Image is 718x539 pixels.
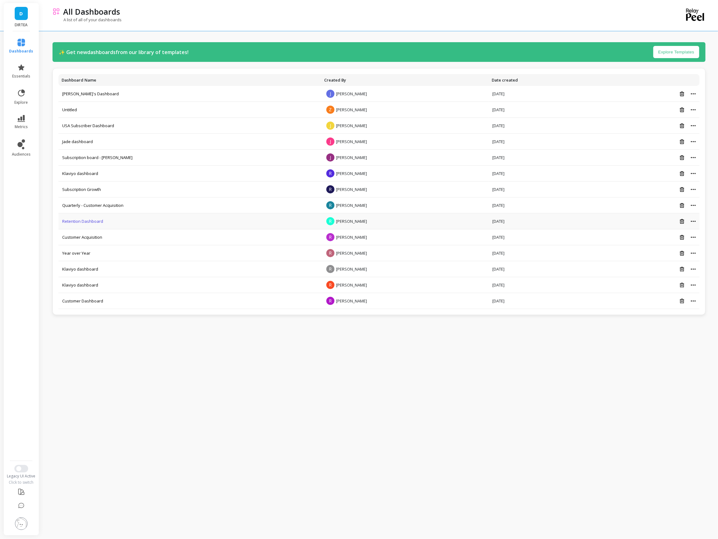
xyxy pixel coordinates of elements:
img: header icon [53,8,60,15]
span: essentials [12,74,30,79]
p: All Dashboards [63,6,120,17]
th: Toggle SortBy [489,74,598,86]
span: dashboards [9,49,33,54]
span: R [326,265,334,273]
a: Untitled [62,107,77,112]
span: R [326,281,334,289]
td: [DATE] [489,245,598,261]
a: Quarterly - Customer Acquisition [62,202,123,208]
a: Customer Dashboard [62,298,103,304]
span: [PERSON_NAME] [336,202,367,208]
span: J [326,153,334,162]
a: Subscription Growth [62,187,101,192]
span: [PERSON_NAME] [336,155,367,160]
td: [DATE] [489,293,598,309]
td: [DATE] [489,277,598,293]
td: [DATE] [489,166,598,182]
td: [DATE] [489,102,598,118]
td: [DATE] [489,261,598,277]
span: J [326,137,334,146]
span: [PERSON_NAME] [336,250,367,256]
a: [PERSON_NAME]'s Dashboard [62,91,119,97]
span: explore [15,100,28,105]
span: J [326,90,334,98]
a: Customer Acquisition [62,234,102,240]
span: [PERSON_NAME] [336,123,367,128]
a: Retention Dashboard [62,218,103,224]
td: [DATE] [489,134,598,150]
button: Switch to New UI [14,465,28,472]
a: Klaviyo dashboard [62,282,98,288]
span: [PERSON_NAME] [336,282,367,288]
td: [DATE] [489,213,598,229]
span: R [326,169,334,177]
div: Click to switch [3,480,40,485]
div: Legacy UI Active [3,474,40,479]
td: [DATE] [489,86,598,102]
th: Toggle SortBy [321,74,489,86]
span: [PERSON_NAME] [336,218,367,224]
span: [PERSON_NAME] [336,91,367,97]
p: A list of all of your dashboards [53,17,122,22]
span: Z [326,106,334,114]
td: [DATE] [489,118,598,134]
a: Klaviyo dashboard [62,171,98,176]
span: [PERSON_NAME] [336,298,367,304]
button: Explore Templates [653,46,699,58]
td: [DATE] [489,229,598,245]
span: J [326,122,334,130]
span: audiences [12,152,31,157]
a: USA Subscriber Dashboard [62,123,114,128]
a: Jade dashboard [62,139,93,144]
img: profile picture [15,517,28,530]
span: [PERSON_NAME] [336,234,367,240]
span: R [326,201,334,209]
td: [DATE] [489,197,598,213]
td: [DATE] [489,182,598,197]
span: [PERSON_NAME] [336,171,367,176]
span: metrics [15,124,28,129]
span: D [20,10,23,17]
span: R [326,297,334,305]
a: Klaviyo dashboard [62,266,98,272]
p: ✨ Get new dashboards from our library of templates! [59,48,188,56]
span: R [326,217,334,225]
span: R [326,233,334,241]
td: [DATE] [489,150,598,166]
span: R [326,249,334,257]
p: DIRTEA [10,22,33,27]
span: [PERSON_NAME] [336,107,367,112]
a: Year over Year [62,250,90,256]
span: [PERSON_NAME] [336,139,367,144]
a: Subscription board - [PERSON_NAME] [62,155,133,160]
span: [PERSON_NAME] [336,187,367,192]
span: R [326,185,334,193]
span: [PERSON_NAME] [336,266,367,272]
th: Toggle SortBy [58,74,321,86]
